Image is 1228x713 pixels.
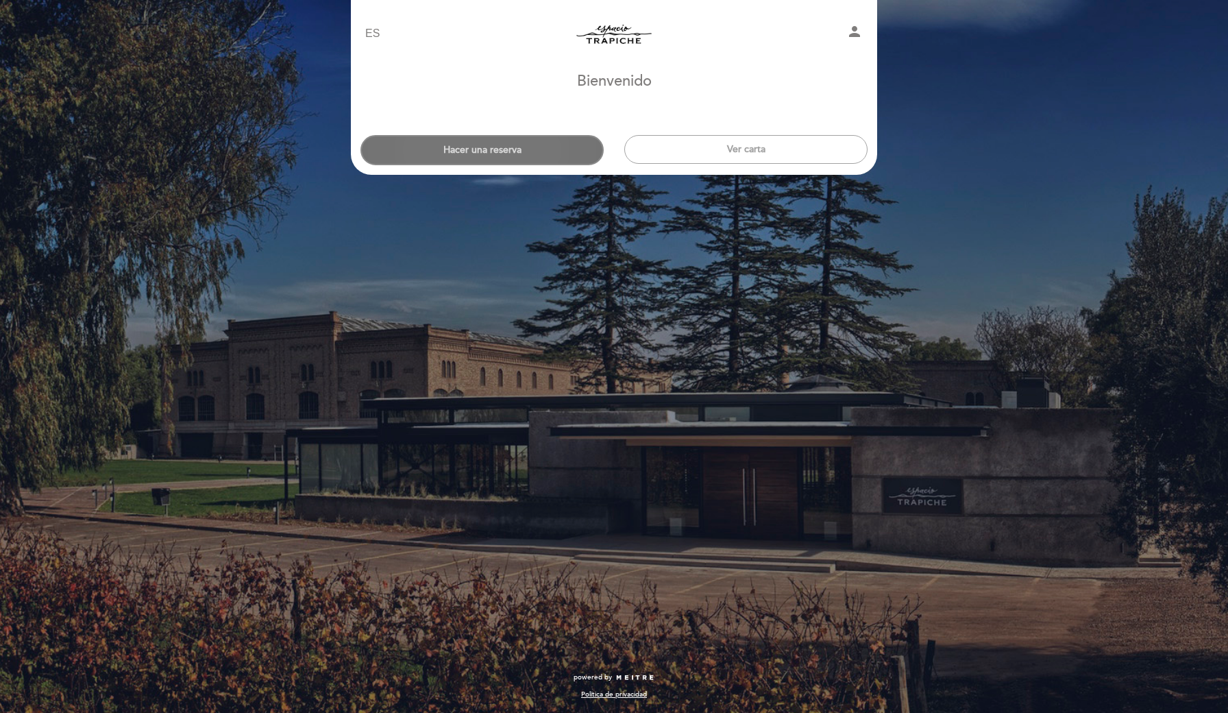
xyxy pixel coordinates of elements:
button: Hacer una reserva [360,135,604,165]
button: person [846,23,863,45]
a: Política de privacidad [581,690,647,699]
button: Ver carta [624,135,868,164]
img: MEITRE [615,675,654,681]
span: powered by [574,673,612,682]
a: powered by [574,673,654,682]
a: Espacio Trapiche [528,15,700,53]
i: person [846,23,863,40]
h1: Bienvenido [577,73,652,90]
